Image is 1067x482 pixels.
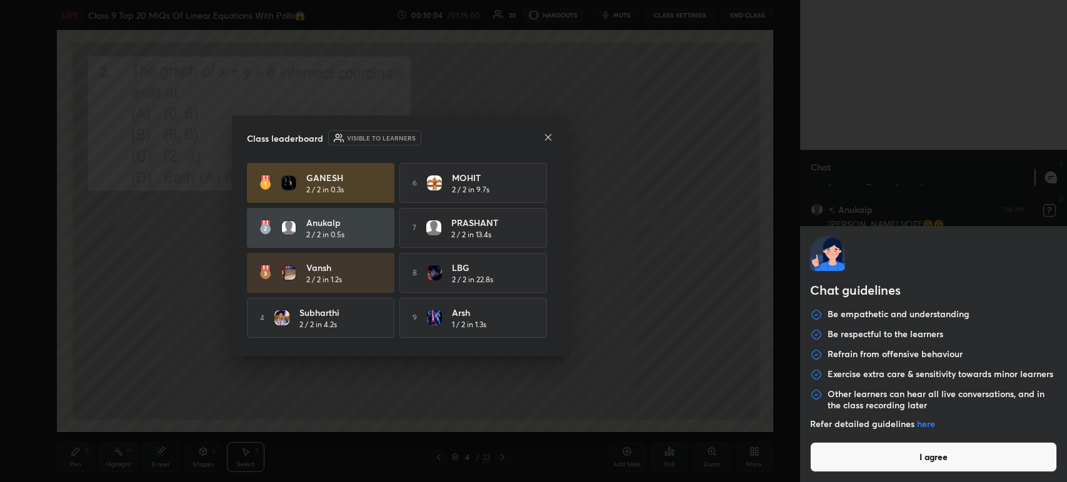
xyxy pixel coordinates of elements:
[413,177,417,189] h5: 6
[306,261,384,274] h4: Vansh
[810,281,1057,302] h2: Chat guidelines
[828,388,1057,411] p: Other learners can hear all live conversations, and in the class recording later
[810,418,1057,430] p: Refer detailed guidelines
[427,175,442,190] img: 8f2578de4a8449be86d32134191d8e75.jpg
[306,216,384,229] h4: Anukalp
[828,348,963,361] p: Refrain from offensive behaviour
[306,274,342,285] h5: 2 / 2 in 1.2s
[828,328,943,341] p: Be respectful to the learners
[299,319,337,330] h5: 2 / 2 in 4.2s
[299,306,377,319] h4: Subharthi
[917,418,935,430] a: here
[452,274,493,285] h5: 2 / 2 in 22.8s
[274,310,289,325] img: 3
[452,184,489,195] h5: 2 / 2 in 9.7s
[828,308,969,321] p: Be empathetic and understanding
[452,261,529,274] h4: LBG
[247,132,323,145] h4: Class leaderboard
[452,171,529,184] h4: MOHIT
[451,229,491,240] h5: 2 / 2 in 13.4s
[413,312,417,323] h5: 9
[259,265,271,280] img: rank-3.169bc593.svg
[260,312,264,323] h5: 4
[259,175,271,190] img: rank-1.ed6cb560.svg
[306,184,344,195] h5: 2 / 2 in 0.3s
[306,229,344,240] h5: 2 / 2 in 0.5s
[451,216,529,229] h4: PRASHANT
[281,175,296,190] img: ef002fa3249c4ec3b818c633fa4f1cfc.jpg
[828,368,1053,381] p: Exercise extra care & sensitivity towards minor learners
[281,220,296,235] img: default.png
[452,319,486,330] h5: 1 / 2 in 1.3s
[810,442,1057,472] button: I agree
[413,222,416,234] h5: 7
[259,220,271,235] img: rank-2.3a33aca6.svg
[427,310,442,325] img: 7e75085205124e9899b568e08ad6036d.jpg
[306,171,384,184] h4: GANESH
[281,265,296,280] img: ac57951a0799499d8fd19966482b33a2.jpg
[347,134,416,143] h6: Visible to learners
[413,267,417,278] h5: 8
[427,265,442,280] img: 1bc6038173aa435b85a8621faf734dda.jpg
[426,220,441,235] img: default.png
[452,306,529,319] h4: Arsh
